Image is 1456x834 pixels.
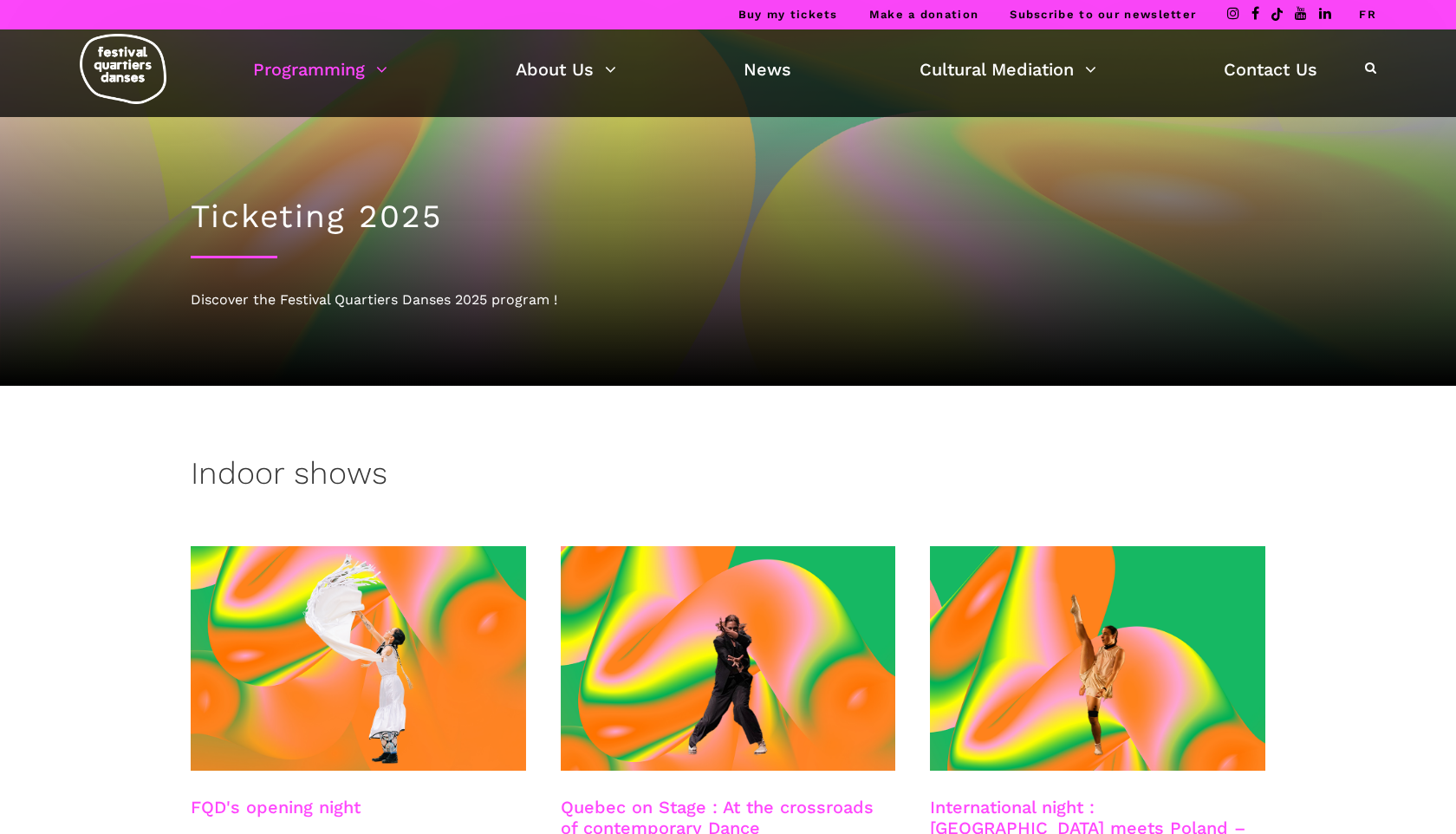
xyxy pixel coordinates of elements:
a: Programming [253,55,387,84]
a: About Us [516,55,616,84]
a: Subscribe to our newsletter [1010,8,1196,21]
div: Discover the Festival Quartiers Danses 2025 program ! [191,289,1265,311]
a: Contact Us [1224,55,1317,84]
a: Make a donation [869,8,979,21]
img: logo-fqd-med [80,34,166,104]
a: Cultural Mediation [920,55,1096,84]
h3: Indoor shows [191,455,387,498]
a: Buy my tickets [738,8,838,21]
h1: Ticketing 2025 [191,198,1265,236]
a: FQD's opening night [191,797,361,818]
a: FR [1359,8,1376,21]
a: News [744,55,791,84]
